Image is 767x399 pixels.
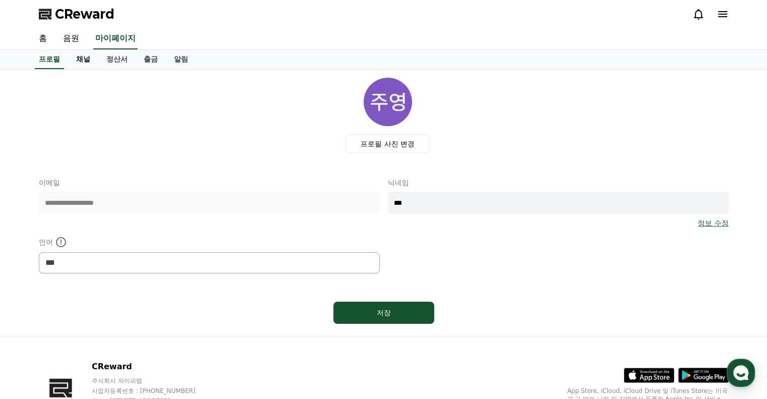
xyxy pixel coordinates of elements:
a: 음원 [55,28,87,49]
button: 저장 [333,302,434,324]
a: CReward [39,6,114,22]
a: 홈 [31,28,55,49]
a: 정산서 [98,50,136,69]
p: CReward [92,361,215,373]
span: 설정 [156,330,168,338]
a: 대화 [67,315,130,340]
a: 정보 수정 [698,218,728,228]
a: 알림 [166,50,196,69]
a: 출금 [136,50,166,69]
a: 설정 [130,315,194,340]
a: 채널 [68,50,98,69]
span: CReward [55,6,114,22]
img: profile_image [364,78,412,126]
p: 사업자등록번호 : [PHONE_NUMBER] [92,387,215,395]
span: 대화 [92,331,104,339]
a: 홈 [3,315,67,340]
p: 주식회사 와이피랩 [92,377,215,385]
a: 마이페이지 [93,28,138,49]
a: 프로필 [35,50,64,69]
span: 홈 [32,330,38,338]
div: 저장 [353,308,414,318]
p: 언어 [39,236,380,248]
p: 닉네임 [388,178,729,188]
label: 프로필 사진 변경 [346,134,429,153]
p: 이메일 [39,178,380,188]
